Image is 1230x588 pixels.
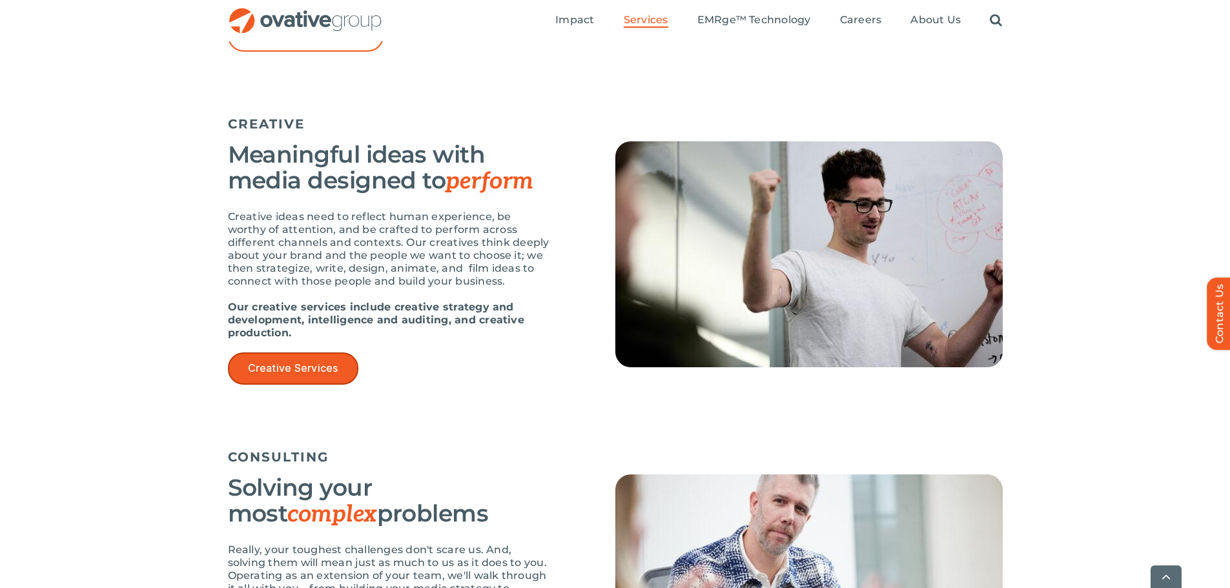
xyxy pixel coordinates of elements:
[615,141,1003,367] img: Services – Creative
[228,474,551,527] h3: Solving your most problems
[990,14,1002,28] a: Search
[287,500,376,529] span: complex
[624,14,668,28] a: Services
[228,301,524,339] strong: Our creative services include creative strategy and development, intelligence and auditing, and c...
[910,14,961,26] span: About Us
[228,210,551,288] p: Creative ideas need to reflect human experience, be worthy of attention, and be crafted to perfor...
[228,116,1003,132] h5: CREATIVE
[624,14,668,26] span: Services
[228,352,358,384] a: Creative Services
[228,6,383,19] a: OG_Full_horizontal_RGB
[248,362,338,374] span: Creative Services
[697,14,811,26] span: EMRge™ Technology
[228,449,1003,465] h5: CONSULTING
[555,14,594,26] span: Impact
[840,14,882,26] span: Careers
[910,14,961,28] a: About Us
[446,167,533,196] span: perform
[228,141,551,194] h3: Meaningful ideas with media designed to
[840,14,882,28] a: Careers
[697,14,811,28] a: EMRge™ Technology
[555,14,594,28] a: Impact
